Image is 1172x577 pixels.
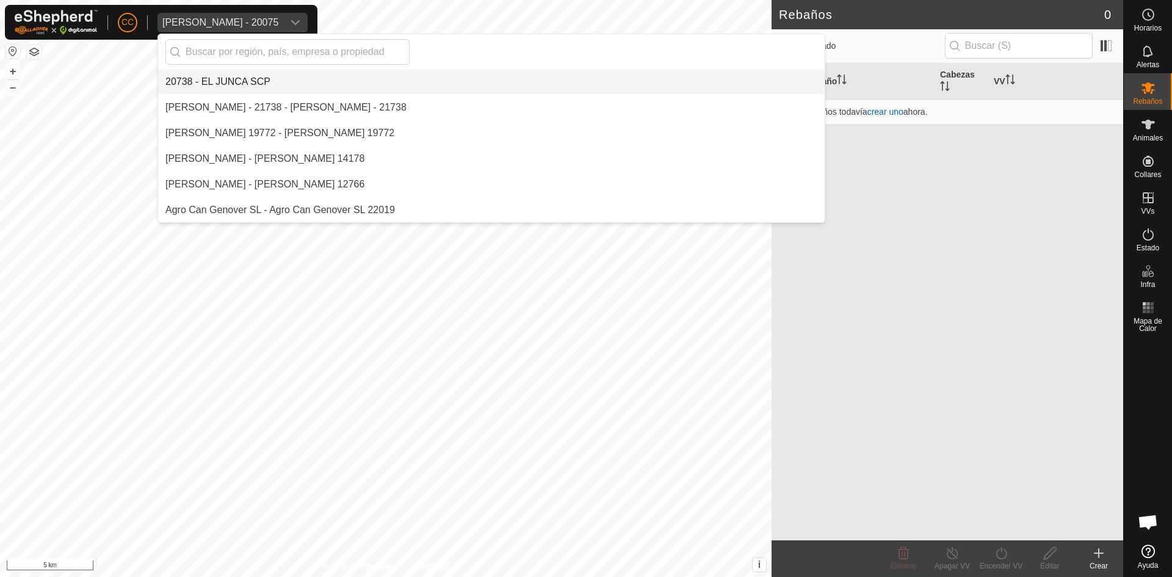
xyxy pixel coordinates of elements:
[1127,318,1169,332] span: Mapa de Calor
[1138,562,1159,569] span: Ayuda
[940,83,950,93] p-sorticon: Activar para ordenar
[158,95,825,120] li: Aaron Rull Dealbert - 21738
[165,100,407,115] div: [PERSON_NAME] - 21738 - [PERSON_NAME] - 21738
[779,40,945,53] span: 0 seleccionado
[165,126,394,140] div: [PERSON_NAME] 19772 - [PERSON_NAME] 19772
[165,39,410,65] input: Buscar por región, país, empresa o propiedad
[158,172,825,197] li: Adrian Abad Martin 12766
[1104,5,1111,24] span: 0
[945,33,1093,59] input: Buscar (S)
[165,177,364,192] div: [PERSON_NAME] - [PERSON_NAME] 12766
[165,203,395,217] div: Agro Can Genover SL - Agro Can Genover SL 22019
[1140,281,1155,288] span: Infra
[5,44,20,59] button: Restablecer Mapa
[890,562,916,570] span: Eliminar
[158,121,825,145] li: Abel Lopez Crespo 19772
[801,64,935,100] th: Rebaño
[158,70,825,94] li: EL JUNCA SCP
[1130,504,1167,540] div: Chat abierto
[408,561,449,572] a: Contáctenos
[779,7,1104,22] h2: Rebaños
[5,80,20,95] button: –
[1074,561,1123,572] div: Crear
[1133,134,1163,142] span: Animales
[1134,171,1161,178] span: Collares
[157,13,283,32] span: Olegario Arranz Rodrigo - 20075
[928,561,977,572] div: Apagar VV
[1025,561,1074,572] div: Editar
[158,147,825,171] li: Adelina Garcia Garcia 14178
[977,561,1025,572] div: Encender VV
[121,16,134,29] span: CC
[1134,24,1162,32] span: Horarios
[1137,61,1159,68] span: Alertas
[1133,98,1162,105] span: Rebaños
[1141,208,1154,215] span: VVs
[1124,540,1172,574] a: Ayuda
[753,558,766,572] button: i
[1005,76,1015,86] p-sorticon: Activar para ordenar
[283,13,308,32] div: dropdown trigger
[1137,244,1159,252] span: Estado
[5,64,20,79] button: +
[867,107,903,117] a: crear uno
[165,74,270,89] div: 20738 - EL JUNCA SCP
[935,64,989,100] th: Cabezas
[158,198,825,222] li: Agro Can Genover SL 22019
[758,559,761,570] span: i
[323,561,393,572] a: Política de Privacidad
[772,100,1123,124] td: No hay rebaños todavía ahora.
[15,10,98,35] img: Logo Gallagher
[837,76,847,86] p-sorticon: Activar para ordenar
[989,64,1123,100] th: VV
[27,45,42,59] button: Capas del Mapa
[165,151,364,166] div: [PERSON_NAME] - [PERSON_NAME] 14178
[162,18,278,27] div: [PERSON_NAME] - 20075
